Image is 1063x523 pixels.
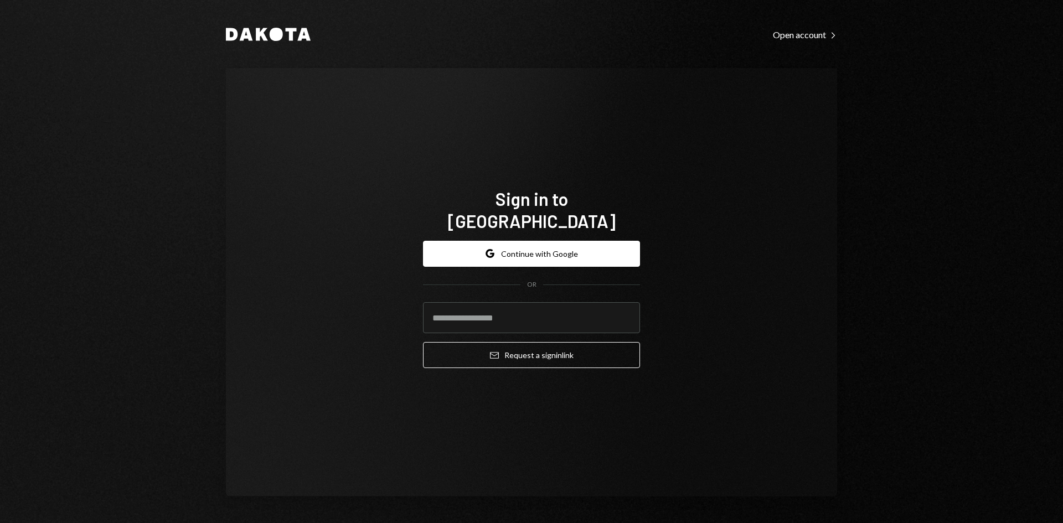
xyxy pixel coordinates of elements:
a: Open account [773,28,837,40]
div: Open account [773,29,837,40]
button: Request a signinlink [423,342,640,368]
h1: Sign in to [GEOGRAPHIC_DATA] [423,188,640,232]
button: Continue with Google [423,241,640,267]
div: OR [527,280,536,289]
